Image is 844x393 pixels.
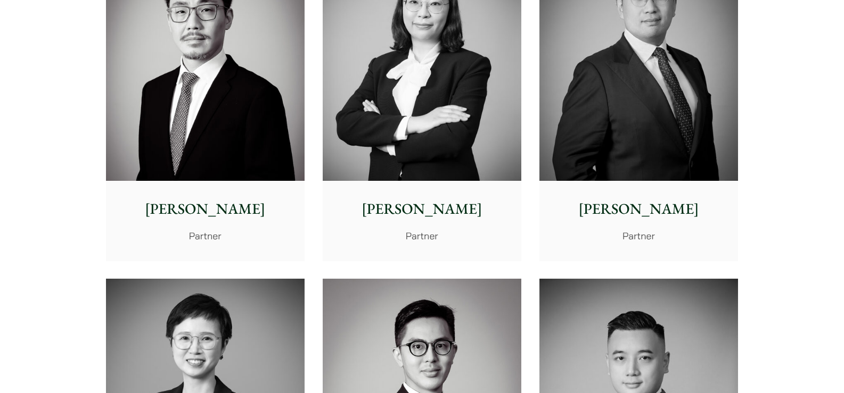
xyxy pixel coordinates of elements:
p: [PERSON_NAME] [114,198,296,220]
p: Partner [331,229,513,243]
p: [PERSON_NAME] [331,198,513,220]
p: Partner [114,229,296,243]
p: Partner [548,229,730,243]
p: [PERSON_NAME] [548,198,730,220]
